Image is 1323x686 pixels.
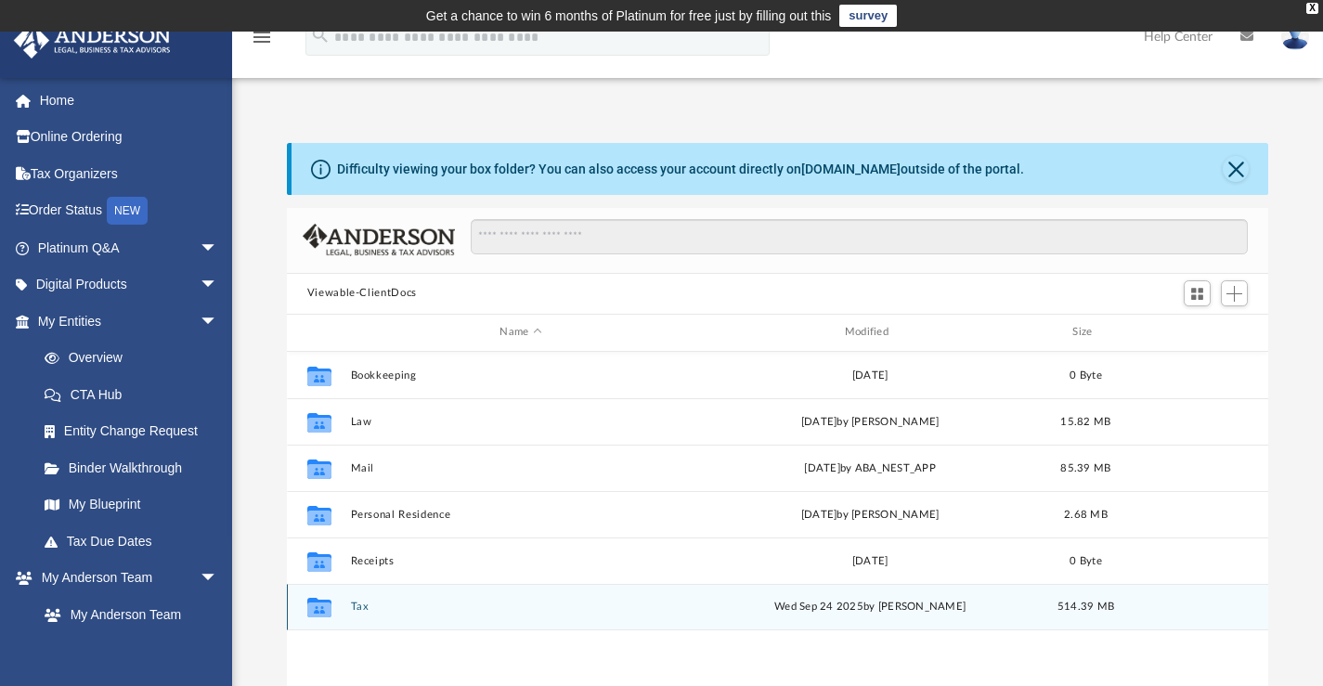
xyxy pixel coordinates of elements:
button: Add [1221,280,1249,306]
button: Bookkeeping [350,369,691,381]
a: Order StatusNEW [13,192,246,230]
span: arrow_drop_down [200,560,237,598]
button: Personal Residence [350,508,691,520]
span: arrow_drop_down [200,266,237,304]
button: Switch to Grid View [1184,280,1212,306]
a: My Entitiesarrow_drop_down [13,303,246,340]
div: NEW [107,197,148,225]
span: 0 Byte [1070,369,1102,380]
div: close [1306,3,1318,14]
div: [DATE] by [PERSON_NAME] [699,413,1040,430]
div: [DATE] [699,552,1040,569]
div: [DATE] by [PERSON_NAME] [699,506,1040,523]
div: Difficulty viewing your box folder? You can also access your account directly on outside of the p... [337,160,1024,179]
img: User Pic [1281,23,1309,50]
a: Online Ordering [13,119,246,156]
input: Search files and folders [471,219,1248,254]
span: 2.68 MB [1064,509,1108,519]
div: id [295,324,342,341]
div: Get a chance to win 6 months of Platinum for free just by filling out this [426,5,832,27]
button: Viewable-ClientDocs [307,285,417,302]
div: [DATE] by ABA_NEST_APP [699,459,1040,476]
button: Law [350,415,691,427]
img: Anderson Advisors Platinum Portal [8,22,176,58]
a: Overview [26,340,246,377]
button: Tax [350,601,691,613]
span: 85.39 MB [1060,462,1110,472]
a: CTA Hub [26,376,246,413]
a: Entity Change Request [26,413,246,450]
i: search [310,25,331,45]
span: 15.82 MB [1060,416,1110,426]
div: Name [349,324,691,341]
span: 0 Byte [1070,555,1102,565]
a: [DOMAIN_NAME] [801,162,901,176]
i: menu [251,26,273,48]
a: Platinum Q&Aarrow_drop_down [13,229,246,266]
div: [DATE] [699,367,1040,383]
span: arrow_drop_down [200,229,237,267]
div: Modified [699,324,1041,341]
button: Receipts [350,554,691,566]
a: Tax Organizers [13,155,246,192]
div: id [1131,324,1261,341]
a: My Anderson Teamarrow_drop_down [13,560,237,597]
a: menu [251,35,273,48]
a: Digital Productsarrow_drop_down [13,266,246,304]
span: arrow_drop_down [200,303,237,341]
a: My Anderson Team [26,596,227,633]
a: Binder Walkthrough [26,449,246,486]
a: Home [13,82,246,119]
button: Mail [350,461,691,473]
a: My Blueprint [26,486,237,524]
a: survey [839,5,897,27]
span: 514.39 MB [1057,602,1114,612]
a: Tax Due Dates [26,523,246,560]
div: Size [1048,324,1122,341]
div: Wed Sep 24 2025 by [PERSON_NAME] [699,599,1040,615]
button: Close [1223,156,1249,182]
